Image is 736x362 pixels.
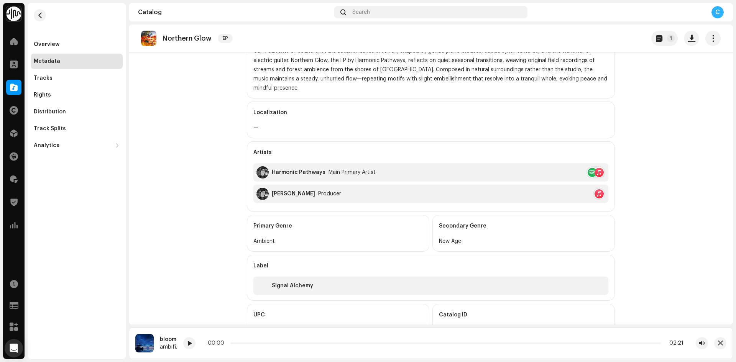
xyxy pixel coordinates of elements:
div: Tracks [34,75,53,81]
div: Ambient [253,237,423,246]
div: Localization [253,102,608,123]
div: Artists [253,142,608,163]
div: Producer [318,191,341,197]
re-m-nav-item: Rights [31,87,123,103]
img: 15c4d339-16f5-42bf-adf9-d5fce51a0e29 [256,166,269,179]
re-m-nav-item: Overview [31,37,123,52]
re-m-nav-dropdown: Analytics [31,138,123,153]
div: 00:00 [208,340,227,346]
div: Label [253,255,608,277]
div: Secondary Genre [439,215,608,237]
div: Main Primary Artist [329,169,376,175]
div: Harmonic Pathways [272,169,325,175]
div: Rights [34,92,51,98]
div: [PERSON_NAME] [272,191,315,197]
re-m-nav-item: Distribution [31,104,123,120]
div: Track Splits [34,126,66,132]
re-m-nav-item: Track Splits [31,121,123,136]
img: d29e8e30-4258-4894-8779-c9718d32ea7b [141,31,156,46]
div: Analytics [34,143,59,149]
img: 292fbfc5-c428-49d8-a62e-9a16c122de44 [256,188,269,200]
button: 1 [651,31,678,46]
div: — [253,123,608,133]
div: Catalog [138,9,331,15]
div: 02:21 [664,340,683,346]
span: EP [218,34,233,43]
p: Northern Glow [163,34,212,43]
p-badge: 1 [667,34,675,42]
div: Distribution [34,109,66,115]
div: New Age [439,237,608,246]
img: 36a6f435-b869-4ac6-84fb-9d8a49a9c12b [256,280,269,292]
div: bloom [160,336,177,342]
div: ambifi. [160,344,177,350]
div: Catalog ID [439,304,608,326]
img: dbe1d048-5890-42bb-8bc2-753d740498ea [135,334,154,352]
img: 0f74c21f-6d1c-4dbc-9196-dbddad53419e [6,6,21,21]
re-m-nav-item: Tracks [31,70,123,86]
div: Primary Genre [253,215,423,237]
div: Overview [34,41,59,48]
div: Metadata [34,58,60,64]
div: Open Intercom Messenger [5,339,23,357]
div: C [711,6,724,18]
div: Calm currents of sound drift like autumn leaves in still air, shaped by gentle piano phrases, sub... [253,47,608,93]
div: UPC [253,304,423,326]
div: Signal Alchemy [272,283,313,289]
re-m-nav-item: Metadata [31,54,123,69]
span: Search [352,9,370,15]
